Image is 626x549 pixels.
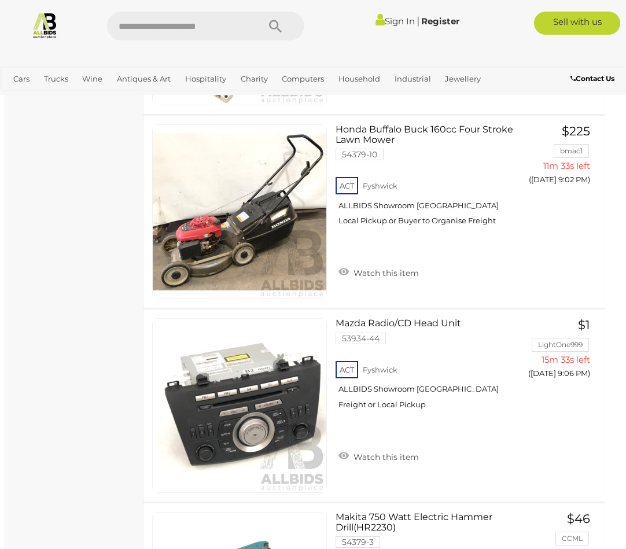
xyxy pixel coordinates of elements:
[440,69,485,89] a: Jewellery
[45,89,78,108] a: Sports
[344,318,519,418] a: Mazda Radio/CD Head Unit 53934-44 ACT Fyshwick ALLBIDS Showroom [GEOGRAPHIC_DATA] Freight or Loca...
[534,12,620,35] a: Sell with us
[83,89,174,108] a: [GEOGRAPHIC_DATA]
[570,72,617,85] a: Contact Us
[78,69,107,89] a: Wine
[236,69,273,89] a: Charity
[39,69,73,89] a: Trucks
[417,14,419,27] span: |
[536,124,593,191] a: $225 bmac1 11m 33s left ([DATE] 9:02 PM)
[351,452,419,462] span: Watch this item
[344,124,519,234] a: Honda Buffalo Buck 160cc Four Stroke Lawn Mower 54379-10 ACT Fyshwick ALLBIDS Showroom [GEOGRAPHI...
[421,16,459,27] a: Register
[570,74,614,83] b: Contact Us
[334,69,385,89] a: Household
[246,12,304,40] button: Search
[336,263,422,281] a: Watch this item
[567,511,590,526] span: $46
[578,318,590,332] span: $1
[562,124,590,138] span: $225
[181,69,231,89] a: Hospitality
[9,89,40,108] a: Office
[277,69,329,89] a: Computers
[9,69,34,89] a: Cars
[375,16,415,27] a: Sign In
[351,268,419,278] span: Watch this item
[31,12,58,39] img: Allbids.com.au
[390,69,436,89] a: Industrial
[336,447,422,465] a: Watch this item
[536,318,593,385] a: $1 LightOne999 15m 33s left ([DATE] 9:06 PM)
[112,69,175,89] a: Antiques & Art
